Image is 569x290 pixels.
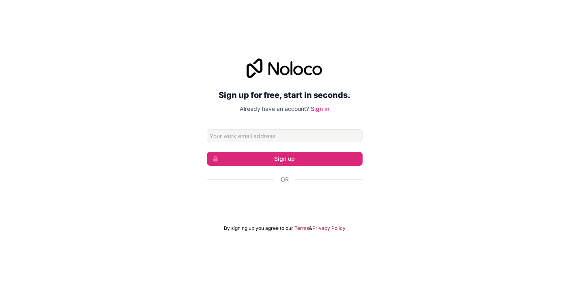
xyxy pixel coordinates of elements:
[311,105,329,112] a: Sign in
[207,152,363,166] button: Sign up
[294,225,309,232] a: Terms
[309,225,312,232] span: &
[240,105,309,112] span: Already have an account?
[207,88,363,102] h2: Sign up for free, start in seconds.
[207,129,363,142] input: Email address
[281,175,289,184] span: Or
[312,225,346,232] a: Privacy Policy
[224,225,293,232] span: By signing up you agree to our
